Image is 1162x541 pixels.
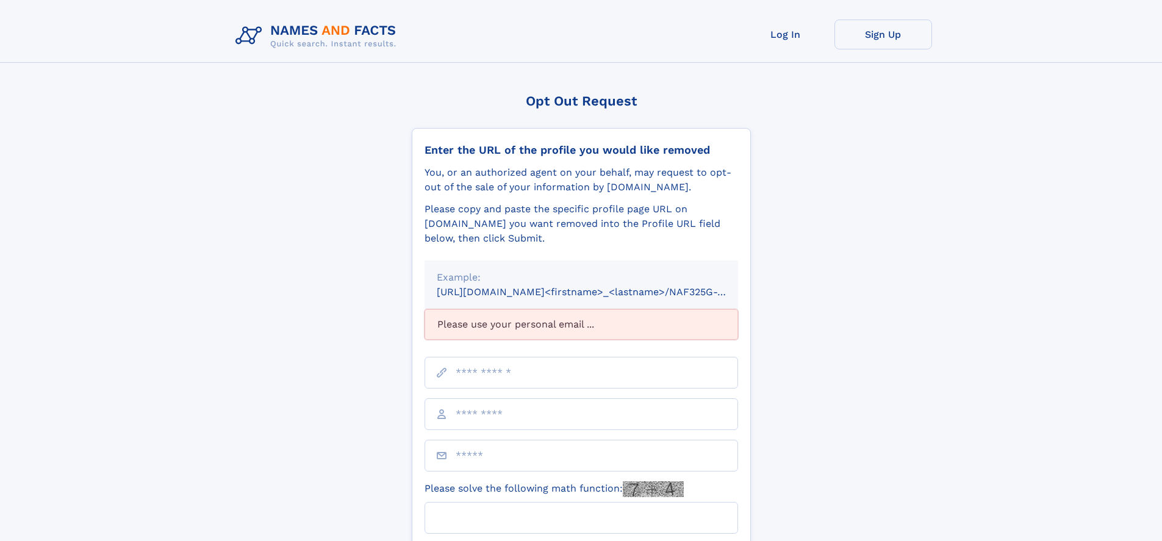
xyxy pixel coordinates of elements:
div: Please use your personal email ... [425,309,738,340]
div: Opt Out Request [412,93,751,109]
a: Sign Up [834,20,932,49]
a: Log In [737,20,834,49]
div: You, or an authorized agent on your behalf, may request to opt-out of the sale of your informatio... [425,165,738,195]
div: Example: [437,270,726,285]
img: Logo Names and Facts [231,20,406,52]
div: Please copy and paste the specific profile page URL on [DOMAIN_NAME] you want removed into the Pr... [425,202,738,246]
div: Enter the URL of the profile you would like removed [425,143,738,157]
small: [URL][DOMAIN_NAME]<firstname>_<lastname>/NAF325G-xxxxxxxx [437,286,761,298]
label: Please solve the following math function: [425,481,684,497]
